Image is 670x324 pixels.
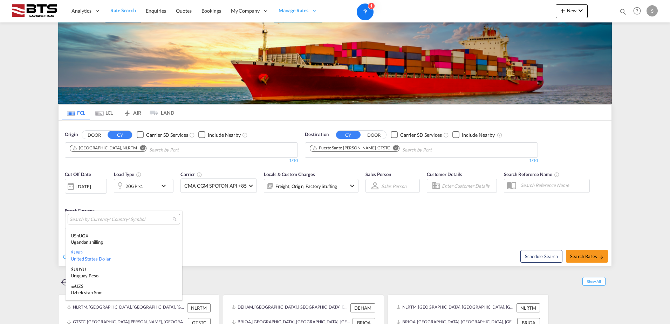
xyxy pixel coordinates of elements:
div: UYU [71,266,177,279]
div: Uzbekistan Som [71,289,177,296]
span: USh [71,233,79,238]
span: B$ [71,300,76,306]
span: $U [71,266,77,272]
div: USD [71,249,177,262]
div: UGX [71,232,177,245]
div: United States Dollar [71,256,177,262]
div: Uruguay Peso [71,272,177,279]
span: $ [71,250,74,255]
div: VES [71,300,177,312]
span: лв [71,283,75,289]
div: Ugandan shilling [71,239,177,245]
div: UZS [71,283,177,296]
input: Search by Currency/ Country/ Symbol [70,216,172,223]
md-icon: icon-magnify [172,217,177,222]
